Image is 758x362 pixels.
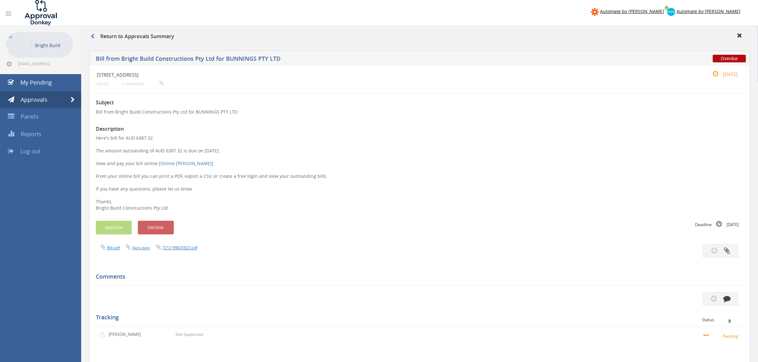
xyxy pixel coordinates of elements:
[96,56,550,64] h5: Bill from Bright Build Constructions Pty Ltd for BUNNINGS PTY LTD
[35,41,70,49] p: Bright Build
[122,81,164,86] small: 0 comments...
[96,221,132,234] button: Approve
[21,96,47,103] span: Approvals
[99,331,109,338] img: user-icon.png
[132,245,150,251] a: Xero.json
[20,147,40,155] span: Log out
[96,100,743,106] h3: Subject
[91,34,174,39] h3: Return to Approvals Summary
[600,8,664,14] span: Automate by [PERSON_NAME]
[138,221,174,234] button: Decline
[96,274,739,280] h5: Comments
[97,81,109,86] small: [DATE]
[96,126,743,132] h3: Description
[713,55,746,62] span: Overdue
[96,135,743,211] p: Here's bill for AUD 6387.32. The amount outstanding of AUD 6387.32 is due on [DATE]. View and pay...
[702,317,739,322] div: Status
[706,71,738,78] small: [DATE]
[677,8,740,14] span: Automate by [PERSON_NAME]
[96,109,743,115] p: Bill from Bright Build Constructions Pty Ltd for BUNNINGS PTY LTD
[704,332,740,339] small: Pending
[175,331,204,338] p: Site Supervisor
[107,245,120,251] a: Bill.pdf
[162,245,197,251] a: 7212.99820322.pdf
[159,160,213,166] a: [Online [PERSON_NAME]]
[695,221,739,228] small: Deadline [DATE]
[96,314,739,321] h5: Tracking
[667,8,675,16] img: xero-logo.png
[20,79,52,86] span: My Pending
[109,331,145,338] p: [PERSON_NAME]
[21,113,39,120] span: Panels
[18,61,72,66] span: [EMAIL_ADDRESS][DOMAIN_NAME]
[97,72,635,78] h4: [STREET_ADDRESS]
[21,130,41,138] span: Reports
[591,8,599,16] img: zapier-logomark.png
